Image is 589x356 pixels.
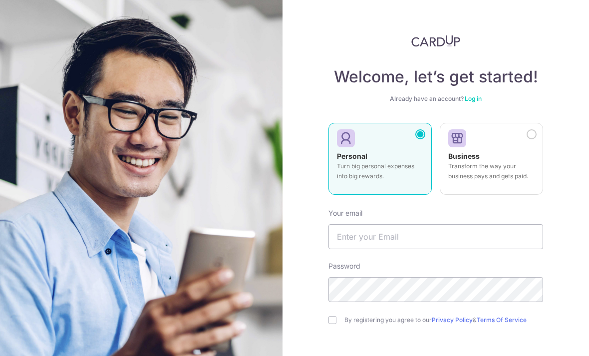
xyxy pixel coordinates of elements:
a: Personal Turn big personal expenses into big rewards. [328,123,432,201]
a: Terms Of Service [477,316,527,324]
label: Password [328,261,360,271]
a: Log in [465,95,482,102]
p: Transform the way your business pays and gets paid. [448,161,535,181]
strong: Business [448,152,480,160]
input: Enter your Email [328,224,543,249]
div: Already have an account? [328,95,543,103]
label: Your email [328,208,362,218]
a: Business Transform the way your business pays and gets paid. [440,123,543,201]
label: By registering you agree to our & [344,316,543,324]
strong: Personal [337,152,367,160]
p: Turn big personal expenses into big rewards. [337,161,423,181]
a: Privacy Policy [432,316,473,324]
img: CardUp Logo [411,35,460,47]
h4: Welcome, let’s get started! [328,67,543,87]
